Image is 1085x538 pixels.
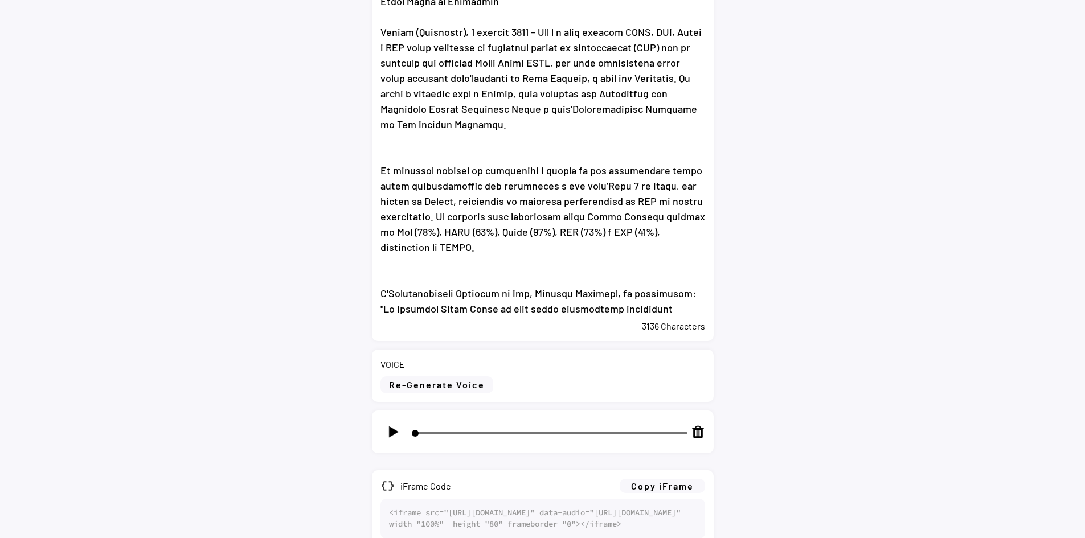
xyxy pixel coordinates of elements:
img: Headphones.svg [56,9,69,23]
button: Copy iFrame [620,479,705,493]
div: <iframe src="[URL][DOMAIN_NAME]" data-audio="[URL][DOMAIN_NAME]" width="100%" height="80" framebo... [389,507,697,529]
div: 3136 Characters [380,320,705,332]
button: data_object [380,479,395,493]
div: Ascolta il contenuto [74,10,151,22]
div: VOICE [380,358,405,371]
button: Re-Generate Voice [380,376,493,393]
img: icons8-play-50.png [386,425,400,439]
div: iFrame Code [400,480,614,492]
